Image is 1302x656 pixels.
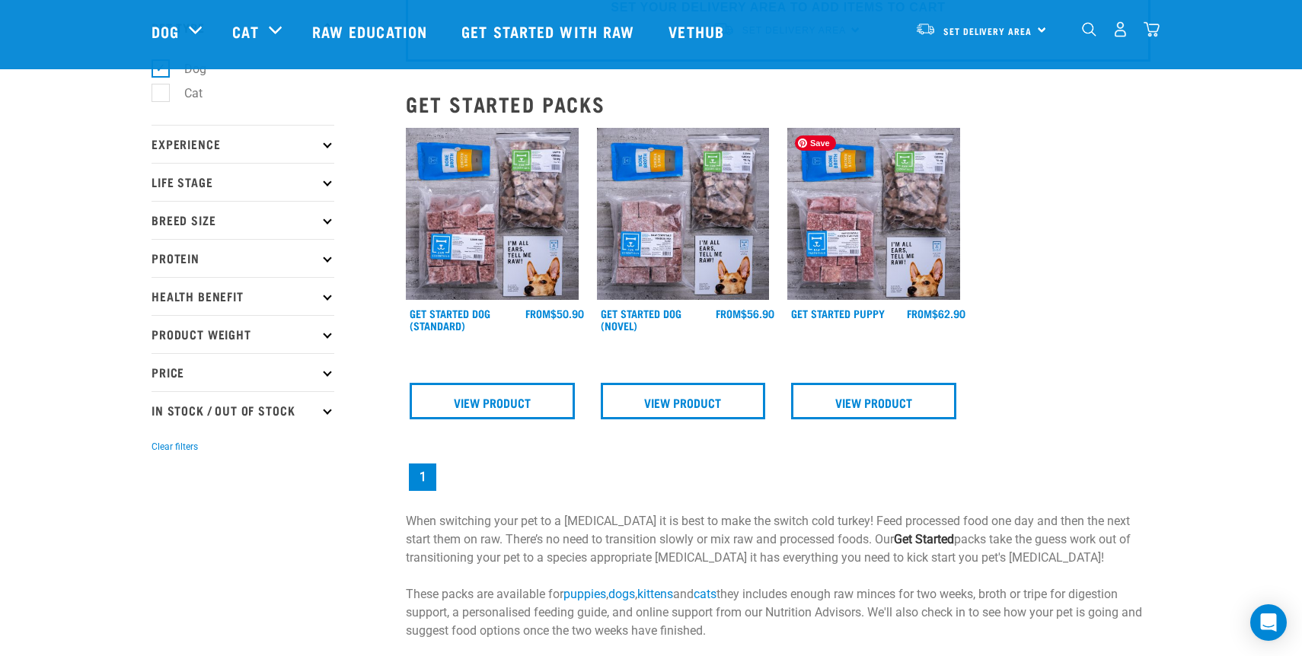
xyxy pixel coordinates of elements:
span: Save [795,135,836,151]
button: Clear filters [152,440,198,454]
p: Protein [152,239,334,277]
a: Get started with Raw [446,1,653,62]
div: $56.90 [716,307,774,320]
p: Health Benefit [152,277,334,315]
a: Get Started Dog (Novel) [601,310,681,328]
strong: Get Started [894,532,954,546]
a: cats [694,587,716,601]
span: FROM [716,310,741,316]
p: Life Stage [152,163,334,201]
a: Cat [232,20,258,43]
p: In Stock / Out Of Stock [152,391,334,429]
span: FROM [907,310,932,316]
span: Set Delivery Area [943,28,1032,33]
div: $62.90 [907,307,965,320]
img: NSP Dog Novel Update [597,128,770,301]
p: Product Weight [152,315,334,353]
div: Open Intercom Messenger [1250,604,1287,641]
a: View Product [410,383,575,419]
a: Dog [152,20,179,43]
a: dogs [608,587,635,601]
img: van-moving.png [915,22,936,36]
label: Dog [160,59,212,78]
a: Page 1 [409,463,436,491]
p: When switching your pet to a [MEDICAL_DATA] it is best to make the switch cold turkey! Feed proce... [406,512,1150,640]
img: home-icon@2x.png [1144,21,1160,37]
a: View Product [601,383,766,419]
a: Raw Education [297,1,446,62]
p: Breed Size [152,201,334,239]
img: NPS Puppy Update [787,128,960,301]
nav: pagination [406,460,1150,494]
img: user.png [1112,21,1128,37]
p: Price [152,353,334,391]
label: Cat [160,84,209,103]
p: Experience [152,125,334,163]
a: puppies [563,587,606,601]
img: home-icon-1@2x.png [1082,22,1096,37]
h2: Get Started Packs [406,92,1150,116]
a: Get Started Dog (Standard) [410,310,490,328]
div: $50.90 [525,307,584,320]
a: Get Started Puppy [791,310,885,316]
span: FROM [525,310,550,316]
a: View Product [791,383,956,419]
a: kittens [637,587,673,601]
a: Vethub [653,1,743,62]
img: NSP Dog Standard Update [406,128,579,301]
